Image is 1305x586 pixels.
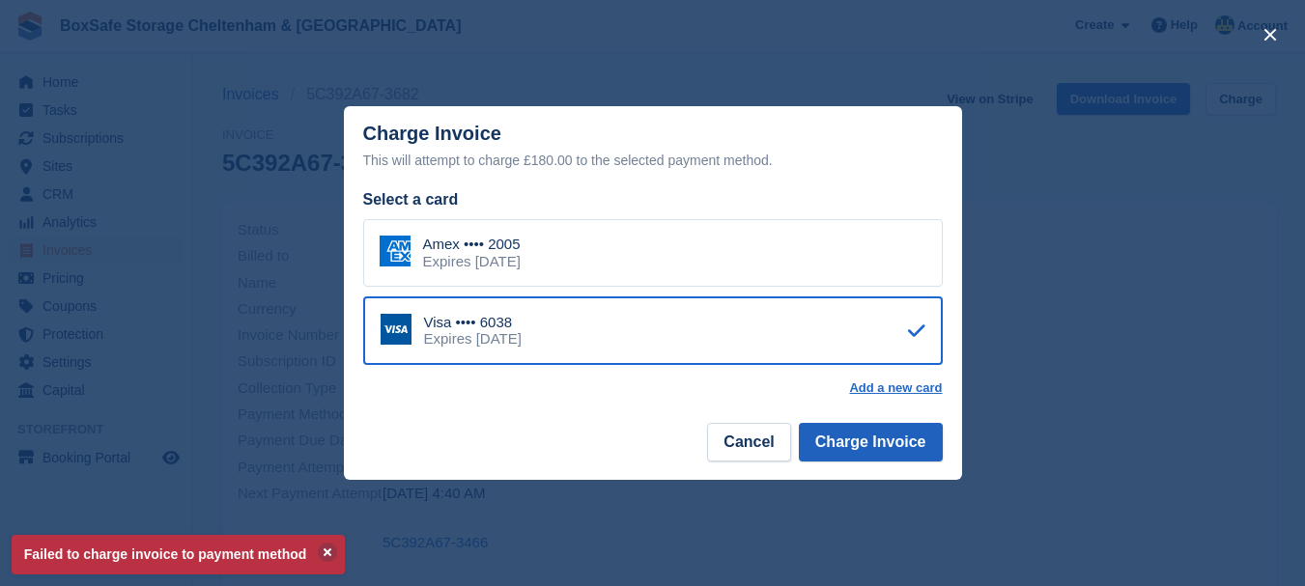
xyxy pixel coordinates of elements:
div: Amex •••• 2005 [423,236,521,253]
div: Visa •••• 6038 [424,314,522,331]
div: Expires [DATE] [423,253,521,270]
a: Add a new card [849,380,942,396]
div: Select a card [363,188,943,211]
p: Failed to charge invoice to payment method [12,535,345,574]
button: Charge Invoice [799,423,943,461]
img: Visa Logo [381,314,411,345]
img: Amex Logo [380,236,411,266]
div: Expires [DATE] [424,330,522,348]
div: This will attempt to charge £180.00 to the selected payment method. [363,149,943,172]
div: Charge Invoice [363,123,943,172]
button: Cancel [707,423,790,461]
button: close [1255,19,1286,50]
